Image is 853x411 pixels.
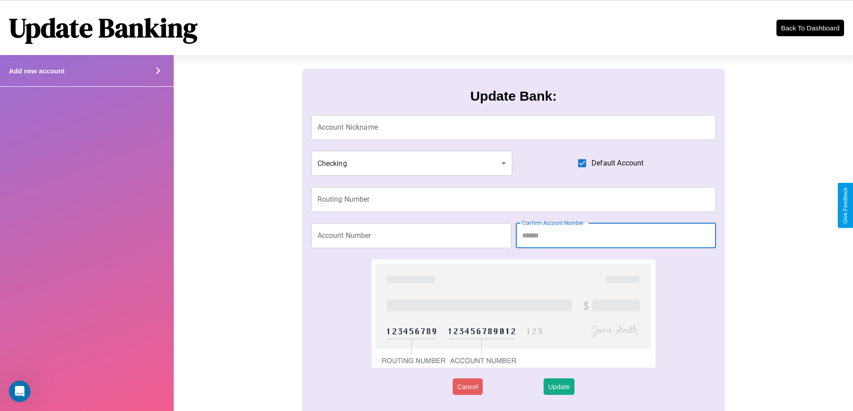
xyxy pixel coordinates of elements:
[311,151,513,176] div: Checking
[453,378,483,395] button: Cancel
[470,89,557,104] h3: Update Bank:
[776,20,844,36] button: Back To Dashboard
[842,187,849,224] div: Give Feedback
[522,219,583,227] label: Confirm Account Number
[9,381,30,402] iframe: Intercom live chat
[9,67,64,75] h4: Add new account
[9,9,197,46] h1: Update Banking
[372,259,655,368] img: check
[592,158,643,169] span: Default Account
[544,378,574,395] button: Update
